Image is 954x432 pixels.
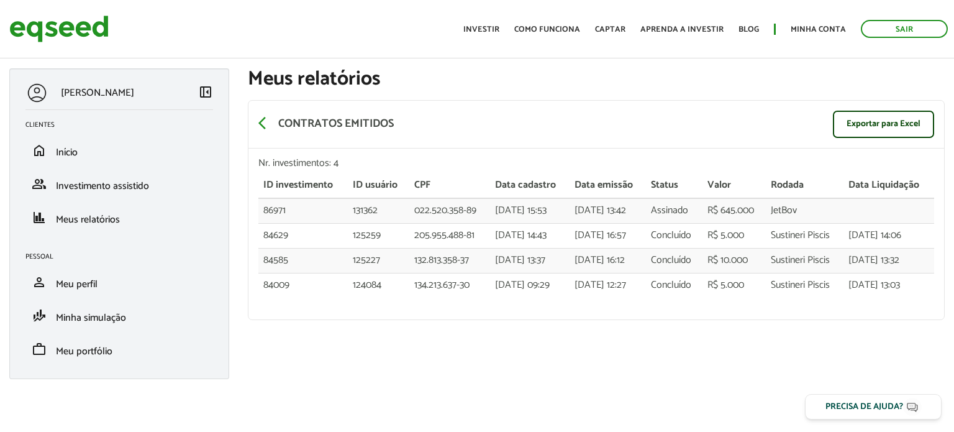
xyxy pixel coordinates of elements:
span: home [32,143,47,158]
span: Início [56,144,78,161]
span: left_panel_close [198,85,213,99]
td: [DATE] 13:37 [490,248,570,273]
a: Exportar para Excel [833,111,934,138]
li: Início [16,134,222,167]
li: Meu portfólio [16,333,222,366]
span: Meu portfólio [56,343,112,360]
td: [DATE] 13:03 [843,273,934,297]
span: arrow_back_ios [258,116,273,131]
td: Sustineri Piscis [766,273,843,297]
a: groupInvestimento assistido [25,177,213,191]
td: Sustineri Piscis [766,248,843,273]
td: Concluído [646,273,702,297]
td: 124084 [348,273,409,297]
td: Concluído [646,223,702,248]
td: 134.213.637-30 [409,273,490,297]
li: Investimento assistido [16,167,222,201]
td: [DATE] 12:27 [570,273,647,297]
p: Contratos emitidos [278,117,394,131]
li: Meu perfil [16,265,222,299]
td: 205.955.488-81 [409,223,490,248]
a: finance_modeMinha simulação [25,308,213,323]
td: R$ 645.000 [702,198,766,223]
td: 131362 [348,198,409,223]
td: R$ 10.000 [702,248,766,273]
a: financeMeus relatórios [25,210,213,225]
a: Investir [463,25,499,34]
td: [DATE] 09:29 [490,273,570,297]
td: [DATE] 14:43 [490,223,570,248]
td: Concluído [646,248,702,273]
div: Nr. investimentos: 4 [258,159,934,168]
td: [DATE] 16:57 [570,223,647,248]
td: 132.813.358-37 [409,248,490,273]
a: Como funciona [514,25,580,34]
a: Captar [595,25,625,34]
th: Status [646,173,702,198]
li: Minha simulação [16,299,222,333]
h2: Pessoal [25,253,222,260]
th: CPF [409,173,490,198]
td: [DATE] 16:12 [570,248,647,273]
td: Sustineri Piscis [766,223,843,248]
a: arrow_back_ios [258,116,273,133]
a: workMeu portfólio [25,342,213,357]
span: Meus relatórios [56,211,120,228]
td: 86971 [258,198,348,223]
span: Meu perfil [56,276,98,293]
td: [DATE] 13:42 [570,198,647,223]
td: 84009 [258,273,348,297]
th: Data emissão [570,173,647,198]
td: [DATE] 15:53 [490,198,570,223]
a: homeInício [25,143,213,158]
th: Valor [702,173,766,198]
a: Colapsar menu [198,85,213,102]
span: group [32,177,47,191]
p: [PERSON_NAME] [61,87,134,99]
td: [DATE] 13:32 [843,248,934,273]
a: Blog [738,25,759,34]
img: EqSeed [9,12,109,45]
span: Investimento assistido [56,178,149,195]
th: Rodada [766,173,843,198]
th: Data cadastro [490,173,570,198]
a: Aprenda a investir [640,25,724,34]
td: 125227 [348,248,409,273]
td: [DATE] 14:06 [843,223,934,248]
td: Assinado [646,198,702,223]
span: finance [32,210,47,225]
td: 125259 [348,223,409,248]
span: Minha simulação [56,310,126,326]
th: ID usuário [348,173,409,198]
td: 022.520.358-89 [409,198,490,223]
td: 84585 [258,248,348,273]
td: R$ 5.000 [702,223,766,248]
a: Minha conta [791,25,846,34]
th: ID investimento [258,173,348,198]
a: Sair [861,20,948,38]
td: 84629 [258,223,348,248]
h1: Meus relatórios [248,68,945,90]
span: finance_mode [32,308,47,323]
li: Meus relatórios [16,201,222,234]
h2: Clientes [25,121,222,129]
span: person [32,275,47,290]
td: JetBov [766,198,843,223]
span: work [32,342,47,357]
th: Data Liquidação [843,173,934,198]
td: R$ 5.000 [702,273,766,297]
a: personMeu perfil [25,275,213,290]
